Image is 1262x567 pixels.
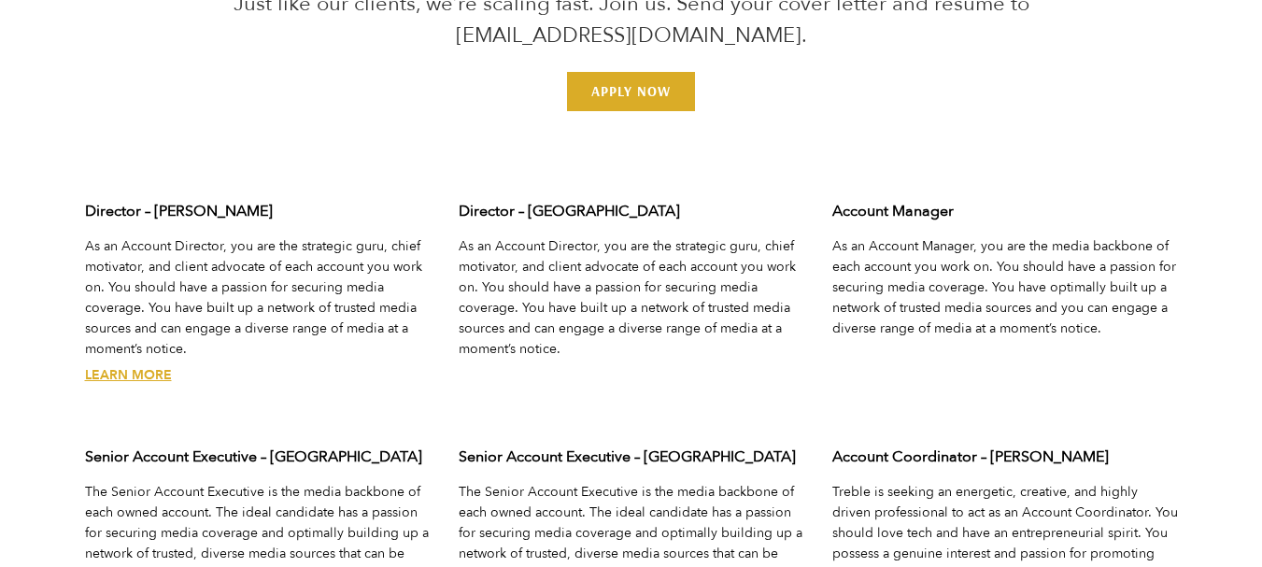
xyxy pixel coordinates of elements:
h3: Account Manager [832,201,1178,221]
p: As an Account Director, you are the strategic guru, chief motivator, and client advocate of each ... [85,236,431,360]
a: Email us at jointheteam@treblepr.com [567,72,695,111]
a: Director – Austin [85,366,172,384]
h3: Director – [GEOGRAPHIC_DATA] [459,201,804,221]
h3: Director – [PERSON_NAME] [85,201,431,221]
h3: Senior Account Executive – [GEOGRAPHIC_DATA] [459,447,804,467]
p: As an Account Director, you are the strategic guru, chief motivator, and client advocate of each ... [459,236,804,360]
h3: Senior Account Executive – [GEOGRAPHIC_DATA] [85,447,431,467]
h3: Account Coordinator – [PERSON_NAME] [832,447,1178,467]
p: As an Account Manager, you are the media backbone of each account you work on. You should have a ... [832,236,1178,339]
